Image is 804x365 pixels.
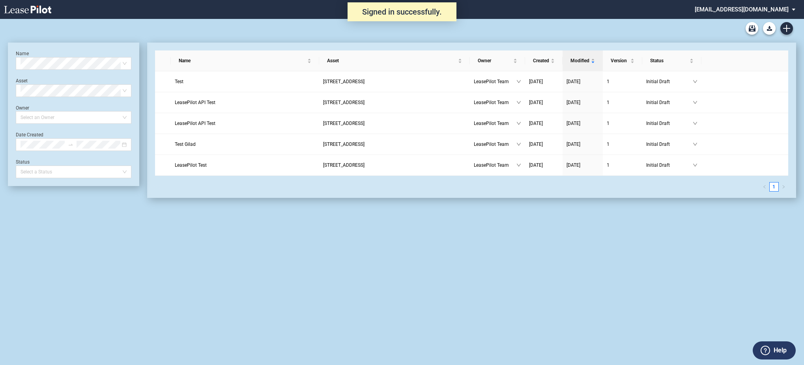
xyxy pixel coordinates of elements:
[529,140,559,148] a: [DATE]
[529,161,559,169] a: [DATE]
[646,140,693,148] span: Initial Draft
[753,341,796,359] button: Help
[607,78,638,86] a: 1
[607,142,610,147] span: 1
[567,162,580,168] span: [DATE]
[607,100,610,105] span: 1
[175,161,315,169] a: LeasePilot Test
[770,182,778,191] a: 1
[693,142,697,147] span: down
[529,142,543,147] span: [DATE]
[607,99,638,106] a: 1
[763,22,776,35] a: Download Blank Form
[533,57,549,65] span: Created
[567,100,580,105] span: [DATE]
[650,57,688,65] span: Status
[175,142,196,147] span: Test Gilad
[693,79,697,84] span: down
[529,99,559,106] a: [DATE]
[779,182,788,192] li: Next Page
[646,161,693,169] span: Initial Draft
[319,50,470,71] th: Asset
[570,57,589,65] span: Modified
[68,142,73,147] span: swap-right
[607,140,638,148] a: 1
[611,57,629,65] span: Version
[323,99,466,106] a: [STREET_ADDRESS]
[516,121,521,126] span: down
[474,99,516,106] span: LeasePilot Team
[774,345,787,356] label: Help
[327,57,456,65] span: Asset
[348,2,456,21] div: Signed in successfully.
[646,99,693,106] span: Initial Draft
[563,50,603,71] th: Modified
[516,100,521,105] span: down
[474,78,516,86] span: LeasePilot Team
[175,99,315,106] a: LeasePilot API Test
[607,79,610,84] span: 1
[478,57,512,65] span: Owner
[607,161,638,169] a: 1
[16,159,30,165] label: Status
[607,162,610,168] span: 1
[646,119,693,127] span: Initial Draft
[16,51,29,56] label: Name
[607,119,638,127] a: 1
[16,132,43,138] label: Date Created
[760,182,769,192] li: Previous Page
[175,140,315,148] a: Test Gilad
[470,50,525,71] th: Owner
[175,162,207,168] span: LeasePilot Test
[567,99,599,106] a: [DATE]
[171,50,319,71] th: Name
[769,182,779,192] li: 1
[567,78,599,86] a: [DATE]
[746,22,758,35] a: Archive
[760,182,769,192] button: left
[175,119,315,127] a: LeasePilot API Test
[323,140,466,148] a: [STREET_ADDRESS]
[179,57,306,65] span: Name
[529,119,559,127] a: [DATE]
[567,140,599,148] a: [DATE]
[782,185,785,189] span: right
[68,142,73,147] span: to
[780,22,793,35] a: Create new document
[323,142,365,147] span: 109 State Street
[525,50,563,71] th: Created
[323,162,365,168] span: 109 State Street
[474,161,516,169] span: LeasePilot Team
[323,78,466,86] a: [STREET_ADDRESS]
[529,79,543,84] span: [DATE]
[567,161,599,169] a: [DATE]
[646,78,693,86] span: Initial Draft
[529,162,543,168] span: [DATE]
[474,119,516,127] span: LeasePilot Team
[529,78,559,86] a: [DATE]
[693,121,697,126] span: down
[323,79,365,84] span: 109 State Street
[175,79,183,84] span: Test
[474,140,516,148] span: LeasePilot Team
[16,105,29,111] label: Owner
[567,142,580,147] span: [DATE]
[175,100,215,105] span: LeasePilot API Test
[603,50,642,71] th: Version
[763,185,767,189] span: left
[516,79,521,84] span: down
[642,50,701,71] th: Status
[323,121,365,126] span: 109 State Street
[175,121,215,126] span: LeasePilot API Test
[567,121,580,126] span: [DATE]
[607,121,610,126] span: 1
[779,182,788,192] button: right
[567,119,599,127] a: [DATE]
[175,78,315,86] a: Test
[529,100,543,105] span: [DATE]
[323,161,466,169] a: [STREET_ADDRESS]
[323,119,466,127] a: [STREET_ADDRESS]
[567,79,580,84] span: [DATE]
[516,163,521,168] span: down
[693,163,697,168] span: down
